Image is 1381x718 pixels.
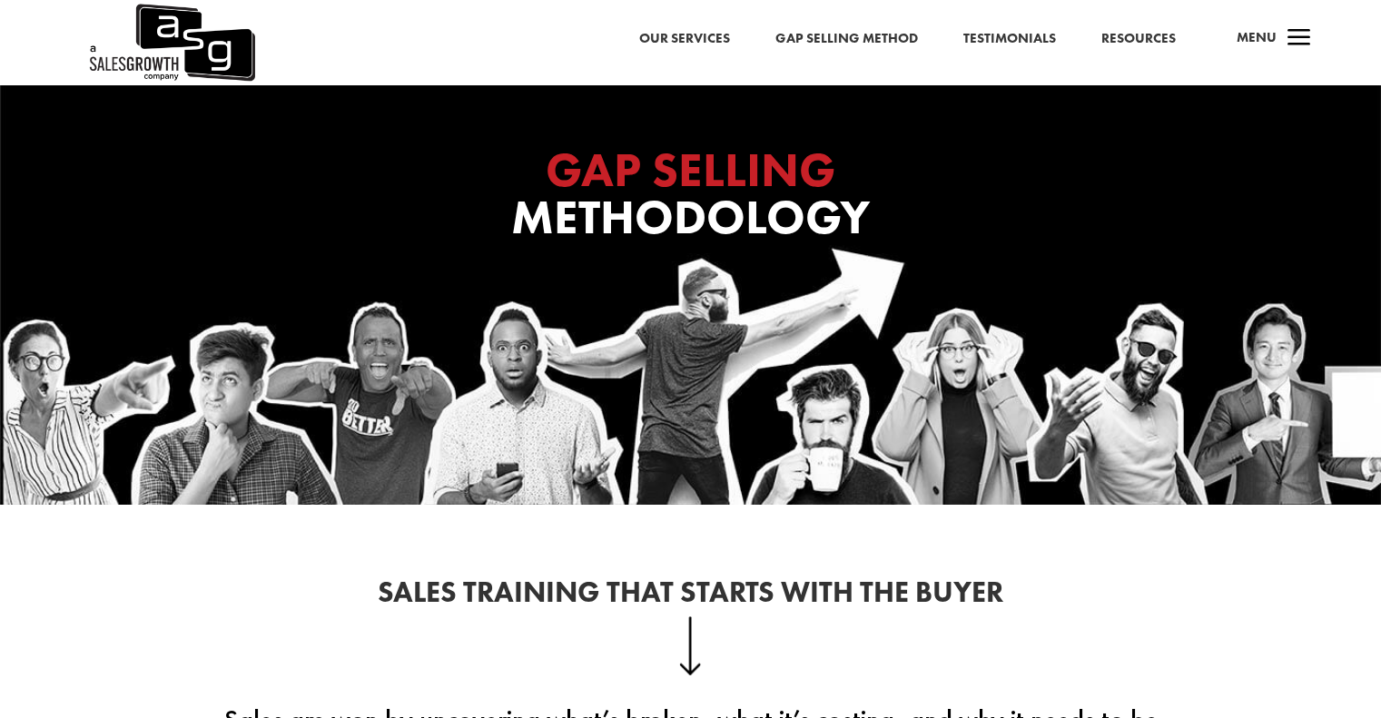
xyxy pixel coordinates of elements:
a: Testimonials [963,27,1056,51]
span: a [1281,21,1317,57]
a: Our Services [639,27,730,51]
h1: Methodology [328,146,1054,251]
a: Resources [1101,27,1176,51]
img: down-arrow [679,616,702,674]
span: GAP SELLING [546,139,835,201]
h2: Sales Training That Starts With the Buyer [201,578,1181,616]
span: Menu [1237,28,1277,46]
a: Gap Selling Method [775,27,918,51]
